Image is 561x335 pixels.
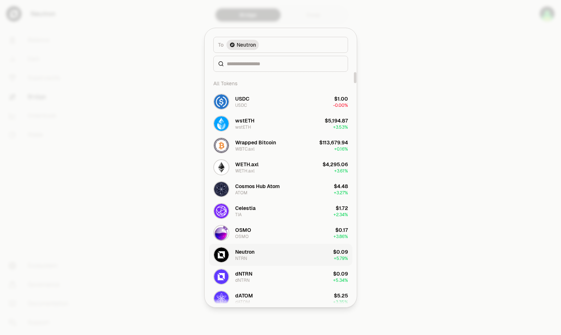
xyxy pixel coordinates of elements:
div: $0.17 [335,226,348,234]
div: dNTRN [235,270,252,277]
img: WETH.axl Logo [214,160,229,175]
button: TIA LogoCelestiaTIA$1.72+2.34% [209,200,352,222]
div: USDC [235,102,247,108]
img: dNTRN Logo [214,269,229,284]
div: TIA [235,212,242,218]
div: $113,679.94 [319,139,348,146]
div: Celestia [235,204,256,212]
div: Cosmos Hub Atom [235,183,280,190]
img: OSMO Logo [214,226,229,240]
span: -0.00% [333,102,348,108]
img: dATOM Logo [214,291,229,306]
span: + 3.86% [333,234,348,239]
span: + 5.79% [334,256,348,261]
div: WBTC.axl [235,146,254,152]
button: ATOM LogoCosmos Hub AtomATOM$4.48+3.27% [209,178,352,200]
div: OSMO [235,234,249,239]
div: $5,194.87 [325,117,348,124]
span: + 3.35% [333,299,348,305]
div: wstETH [235,117,254,124]
button: OSMO LogoOSMOOSMO$0.17+3.86% [209,222,352,244]
div: WETH.axl [235,161,258,168]
span: + 5.34% [333,277,348,283]
img: USDC Logo [214,94,229,109]
span: + 3.61% [334,168,348,174]
span: To [218,41,224,48]
div: NTRN [235,256,247,261]
div: $5.25 [334,292,348,299]
div: $1.00 [334,95,348,102]
div: $4.48 [334,183,348,190]
button: dNTRN LogodNTRNdNTRN$0.09+5.34% [209,266,352,288]
div: All Tokens [209,76,352,91]
div: USDC [235,95,249,102]
img: TIA Logo [214,204,229,218]
div: dATOM [235,292,253,299]
img: wstETH Logo [214,116,229,131]
button: WBTC.axl LogoWrapped BitcoinWBTC.axl$113,679.94+0.16% [209,135,352,156]
div: $0.09 [333,248,348,256]
span: + 3.53% [333,124,348,130]
div: $4,295.06 [323,161,348,168]
div: dATOM [235,299,250,305]
button: ToNeutron LogoNeutron [213,37,348,53]
span: + 0.16% [334,146,348,152]
div: ATOM [235,190,248,196]
div: $0.09 [333,270,348,277]
button: NTRN LogoNeutronNTRN$0.09+5.79% [209,244,352,266]
div: $1.72 [336,204,348,212]
button: dATOM LogodATOMdATOM$5.25+3.35% [209,288,352,309]
img: WBTC.axl Logo [214,138,229,153]
img: NTRN Logo [214,248,229,262]
span: + 2.34% [333,212,348,218]
div: dNTRN [235,277,250,283]
img: Neutron Logo [229,42,235,48]
div: Neutron [235,248,254,256]
span: Neutron [237,41,256,48]
button: WETH.axl LogoWETH.axlWETH.axl$4,295.06+3.61% [209,156,352,178]
button: USDC LogoUSDCUSDC$1.00-0.00% [209,91,352,113]
button: wstETH LogowstETHwstETH$5,194.87+3.53% [209,113,352,135]
div: WETH.axl [235,168,254,174]
div: OSMO [235,226,251,234]
div: Wrapped Bitcoin [235,139,276,146]
img: ATOM Logo [214,182,229,196]
span: + 3.27% [334,190,348,196]
div: wstETH [235,124,251,130]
